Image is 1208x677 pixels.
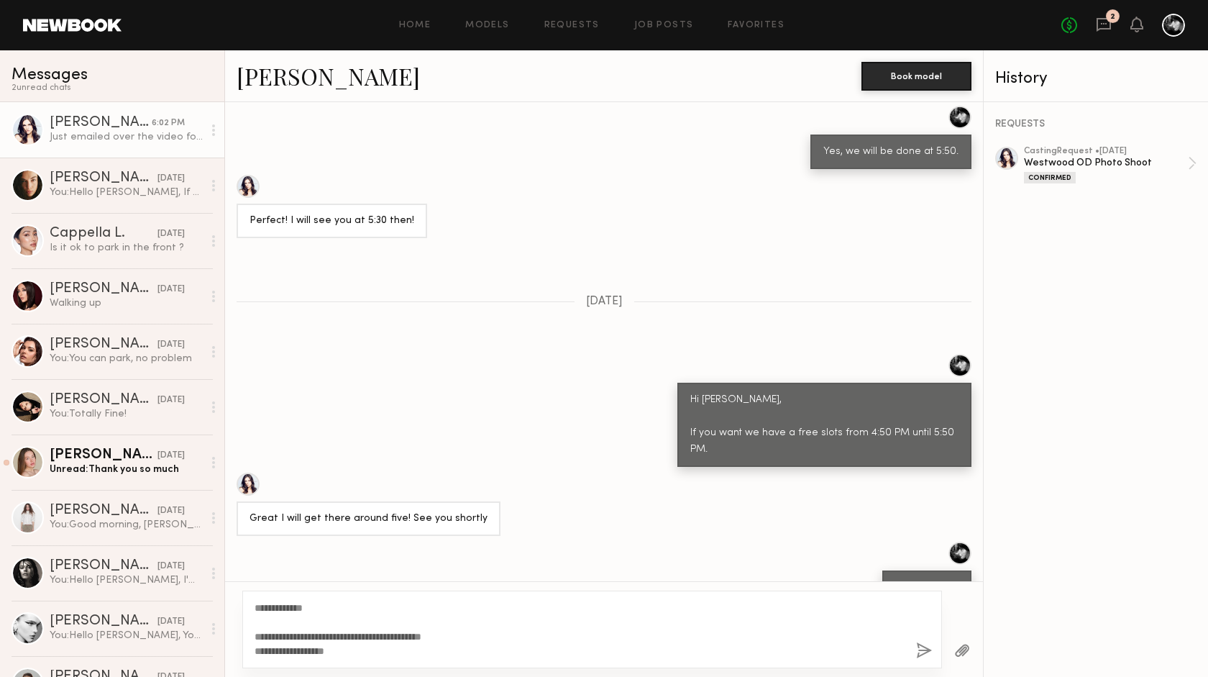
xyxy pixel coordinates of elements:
div: [DATE] [157,504,185,518]
div: Walking up [50,296,203,310]
div: You: You can park, no problem [50,352,203,365]
div: Just emailed over the video footage I mentioned. Hope you have a good rest of your night! [50,130,203,144]
div: [PERSON_NAME] [50,116,152,130]
div: [PERSON_NAME] [50,504,157,518]
span: [DATE] [586,296,623,308]
a: Home [399,21,431,30]
div: [PERSON_NAME] [50,614,157,629]
div: 2 [1110,13,1115,21]
div: REQUESTS [995,119,1196,130]
div: Is it ok to park in the front ? [50,241,203,255]
a: Job Posts [634,21,694,30]
div: [PERSON_NAME] [50,393,157,407]
div: [PERSON_NAME] [50,559,157,573]
div: Cappella L. [50,227,157,241]
div: History [995,71,1196,87]
div: Unread: Thank you so much [50,463,203,476]
div: [DATE] [157,172,185,186]
a: Requests [544,21,600,30]
div: [DATE] [157,227,185,241]
div: [DATE] [157,338,185,352]
a: Book model [861,69,971,81]
a: Favorites [728,21,784,30]
div: Perfect! I will see you at 5:30 then! [250,213,414,230]
span: Messages [12,67,88,83]
div: [DATE] [157,560,185,573]
div: You: Hello [PERSON_NAME], I'm really sorry about that. We are going to plan two new casting dates... [50,573,203,587]
a: castingRequest •[DATE]Westwood OD Photo ShootConfirmed [1024,147,1196,183]
div: You: Hello [PERSON_NAME], If you still want to attend the casting [DATE], there are free slots fr... [50,186,203,199]
a: [PERSON_NAME] [237,60,420,91]
button: Book model [861,62,971,91]
div: 6:02 PM [152,117,185,130]
div: [DATE] [157,449,185,463]
div: Hi [PERSON_NAME], If you want we have a free slots from 4:50 PM until 5:50 PM. [690,392,958,458]
div: [PERSON_NAME] [50,282,157,296]
div: Perfect! [895,580,958,596]
div: Great I will get there around five! See you shortly [250,511,488,527]
div: [DATE] [157,283,185,296]
div: casting Request • [DATE] [1024,147,1188,156]
div: Westwood OD Photo Shoot [1024,156,1188,170]
div: [PERSON_NAME] [50,337,157,352]
div: You: Hello [PERSON_NAME], You are very welcome. We will post new job opportunities and castings f... [50,629,203,642]
div: Confirmed [1024,172,1076,183]
div: You: Totally Fine! [50,407,203,421]
div: [PERSON_NAME] [50,171,157,186]
div: You: Good morning, [PERSON_NAME]! Thank you for letting us know and sorry about your emergency. S... [50,518,203,532]
div: [DATE] [157,615,185,629]
div: [PERSON_NAME] [50,448,157,463]
div: [DATE] [157,394,185,407]
a: 2 [1096,17,1112,35]
div: Yes, we will be done at 5:50. [823,144,958,160]
a: Models [465,21,509,30]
